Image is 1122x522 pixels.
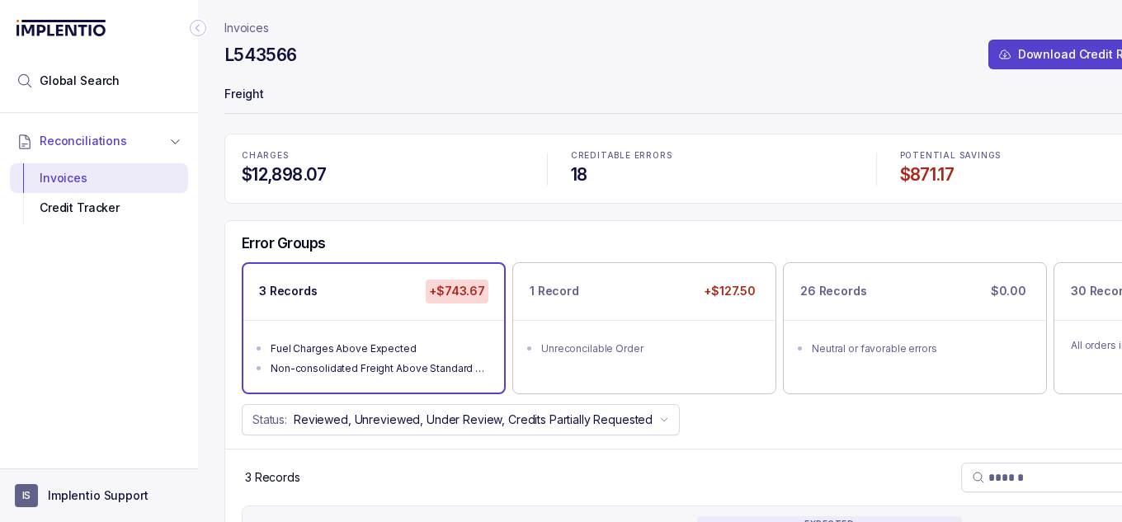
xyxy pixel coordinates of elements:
[271,341,487,357] div: Fuel Charges Above Expected
[571,151,853,161] p: CREDITABLE ERRORS
[571,163,853,186] h4: 18
[245,469,300,486] div: Remaining page entries
[48,487,148,504] p: Implentio Support
[224,20,269,36] nav: breadcrumb
[294,411,653,428] p: Reviewed, Unreviewed, Under Review, Credits Partially Requested
[23,193,175,223] div: Credit Tracker
[245,469,300,486] p: 3 Records
[10,160,188,227] div: Reconciliations
[23,163,175,193] div: Invoices
[426,280,488,303] p: +$743.67
[188,18,208,38] div: Collapse Icon
[224,20,269,36] a: Invoices
[988,280,1030,303] p: $0.00
[252,411,287,428] p: Status:
[242,151,524,161] p: CHARGES
[242,234,326,252] h5: Error Groups
[15,484,183,507] button: User initialsImplentio Support
[271,360,487,377] div: Non-consolidated Freight Above Standard Deviation
[530,283,579,299] p: 1 Record
[242,404,680,435] button: Status:Reviewed, Unreviewed, Under Review, Credits Partially Requested
[242,163,524,186] h4: $12,898.07
[259,283,318,299] p: 3 Records
[224,44,297,67] h4: L543566
[541,341,757,357] div: Unreconcilable Order
[700,280,759,303] p: +$127.50
[800,283,867,299] p: 26 Records
[40,73,120,89] span: Global Search
[40,133,127,149] span: Reconciliations
[812,341,1028,357] div: Neutral or favorable errors
[10,123,188,159] button: Reconciliations
[15,484,38,507] span: User initials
